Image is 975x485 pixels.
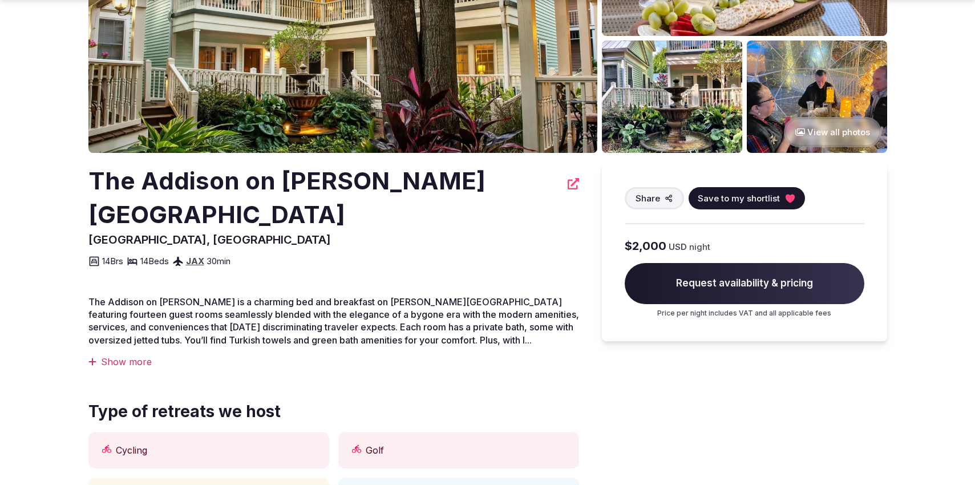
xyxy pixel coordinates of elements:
[689,241,710,253] span: night
[602,41,742,153] img: Venue gallery photo
[625,309,864,318] p: Price per night includes VAT and all applicable fees
[698,192,780,204] span: Save to my shortlist
[140,255,169,267] span: 14 Beds
[88,296,579,346] span: The Addison on [PERSON_NAME] is a charming bed and breakfast on [PERSON_NAME][GEOGRAPHIC_DATA] fe...
[636,192,660,204] span: Share
[784,117,881,147] button: View all photos
[88,355,579,368] div: Show more
[88,233,331,246] span: [GEOGRAPHIC_DATA], [GEOGRAPHIC_DATA]
[186,256,204,266] a: JAX
[625,263,864,304] span: Request availability & pricing
[625,238,666,254] span: $2,000
[88,164,561,232] h2: The Addison on [PERSON_NAME][GEOGRAPHIC_DATA]
[102,255,123,267] span: 14 Brs
[747,41,887,153] img: Venue gallery photo
[689,187,805,209] button: Save to my shortlist
[88,401,281,423] span: Type of retreats we host
[207,255,230,267] span: 30 min
[669,241,687,253] span: USD
[625,187,684,209] button: Share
